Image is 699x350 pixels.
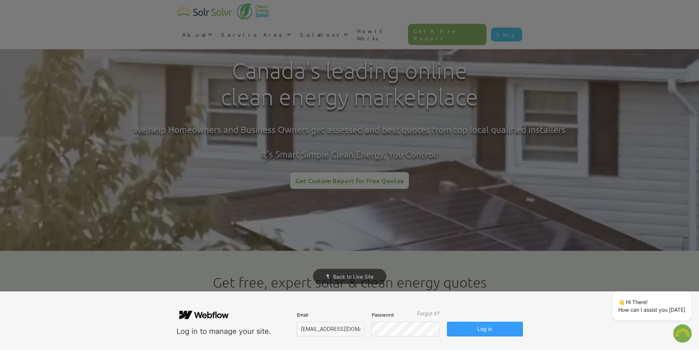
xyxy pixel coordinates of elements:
[417,311,440,317] span: Forgot it?
[333,274,374,280] span: Back to Live Site
[297,311,308,318] span: Email
[673,324,692,343] button: Open chatbot widget
[447,322,523,336] button: Log in
[372,311,394,318] span: Password
[618,298,685,314] p: 👋 Hi There! How can I assist you [DATE]
[176,326,271,336] div: Log in to manage your site.
[673,324,692,343] img: 1702586718.png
